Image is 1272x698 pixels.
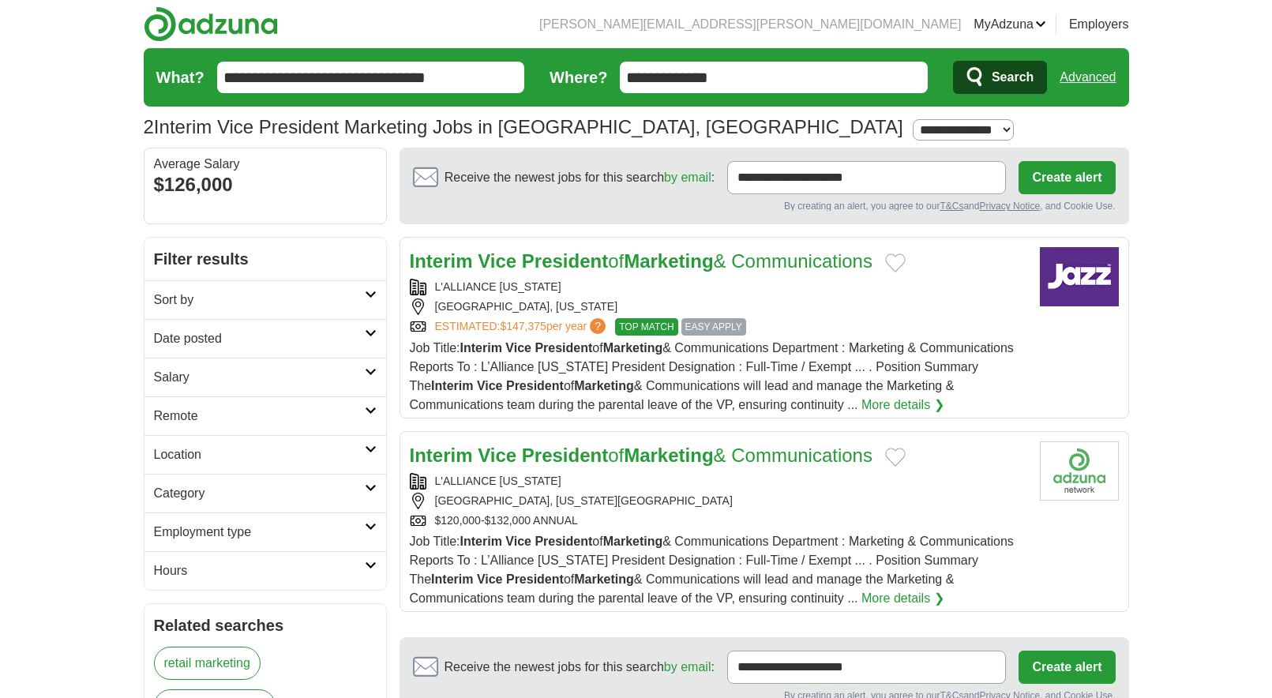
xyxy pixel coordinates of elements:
[144,435,386,474] a: Location
[431,379,473,392] strong: Interim
[154,329,365,348] h2: Date posted
[506,572,564,586] strong: President
[477,379,503,392] strong: Vice
[445,658,715,677] span: Receive the newest jobs for this search :
[522,250,608,272] strong: President
[539,15,961,34] li: [PERSON_NAME][EMAIL_ADDRESS][PERSON_NAME][DOMAIN_NAME]
[154,407,365,426] h2: Remote
[1069,15,1129,34] a: Employers
[154,614,377,637] h2: Related searches
[681,318,746,336] span: EASY APPLY
[435,318,610,336] a: ESTIMATED:$147,375per year?
[535,535,592,548] strong: President
[156,66,204,89] label: What?
[550,66,607,89] label: Where?
[861,589,944,608] a: More details ❯
[1040,441,1119,501] img: Company logo
[1060,62,1116,93] a: Advanced
[144,551,386,590] a: Hours
[460,341,502,355] strong: Interim
[624,445,713,466] strong: Marketing
[144,512,386,551] a: Employment type
[154,445,365,464] h2: Location
[477,572,503,586] strong: Vice
[410,298,1027,315] div: [GEOGRAPHIC_DATA], [US_STATE]
[603,341,663,355] strong: Marketing
[664,660,711,674] a: by email
[974,15,1046,34] a: MyAdzuna
[144,113,154,141] span: 2
[410,341,1014,411] span: Job Title: of & Communications Department : Marketing & Communications Reports To : L’Alliance [U...
[615,318,677,336] span: TOP MATCH
[144,280,386,319] a: Sort by
[992,62,1034,93] span: Search
[154,561,365,580] h2: Hours
[154,484,365,503] h2: Category
[431,572,473,586] strong: Interim
[861,396,944,415] a: More details ❯
[144,238,386,280] h2: Filter results
[410,279,1027,295] div: L'ALLIANCE [US_STATE]
[410,535,1014,605] span: Job Title: of & Communications Department : Marketing & Communications Reports To : L’Alliance [U...
[885,448,906,467] button: Add to favorite jobs
[506,379,564,392] strong: President
[410,250,473,272] strong: Interim
[144,396,386,435] a: Remote
[413,199,1116,210] div: By creating an alert, you agree to our and , and Cookie Use.
[500,320,546,332] span: $147,375
[885,253,906,272] button: Add to favorite jobs
[154,158,377,171] div: Average Salary
[410,445,872,466] a: Interim Vice PresidentofMarketing& Communications
[154,291,365,310] h2: Sort by
[624,250,713,272] strong: Marketing
[940,201,963,212] a: T&Cs
[1040,247,1119,306] img: Company logo
[144,358,386,396] a: Salary
[603,535,663,548] strong: Marketing
[505,535,531,548] strong: Vice
[522,445,608,466] strong: President
[144,116,903,137] h1: Interim Vice President Marketing Jobs in [GEOGRAPHIC_DATA], [GEOGRAPHIC_DATA]
[478,445,516,466] strong: Vice
[154,523,365,542] h2: Employment type
[410,250,872,272] a: Interim Vice PresidentofMarketing& Communications
[144,474,386,512] a: Category
[574,379,634,392] strong: Marketing
[953,61,1047,94] button: Search
[664,171,711,184] a: by email
[410,473,1027,490] div: L'ALLIANCE [US_STATE]
[1019,651,1115,684] button: Create alert
[445,168,715,187] span: Receive the newest jobs for this search :
[410,445,473,466] strong: Interim
[154,647,261,680] a: retail marketing
[590,318,606,334] span: ?
[1019,161,1115,194] button: Create alert
[535,341,592,355] strong: President
[154,171,377,199] div: $126,000
[410,493,1027,509] div: [GEOGRAPHIC_DATA], [US_STATE][GEOGRAPHIC_DATA]
[410,512,1027,529] div: $120,000-$132,000 ANNUAL
[979,201,1040,212] a: Privacy Notice
[460,535,502,548] strong: Interim
[144,6,278,42] img: Adzuna logo
[154,368,365,387] h2: Salary
[478,250,516,272] strong: Vice
[574,572,634,586] strong: Marketing
[144,319,386,358] a: Date posted
[505,341,531,355] strong: Vice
